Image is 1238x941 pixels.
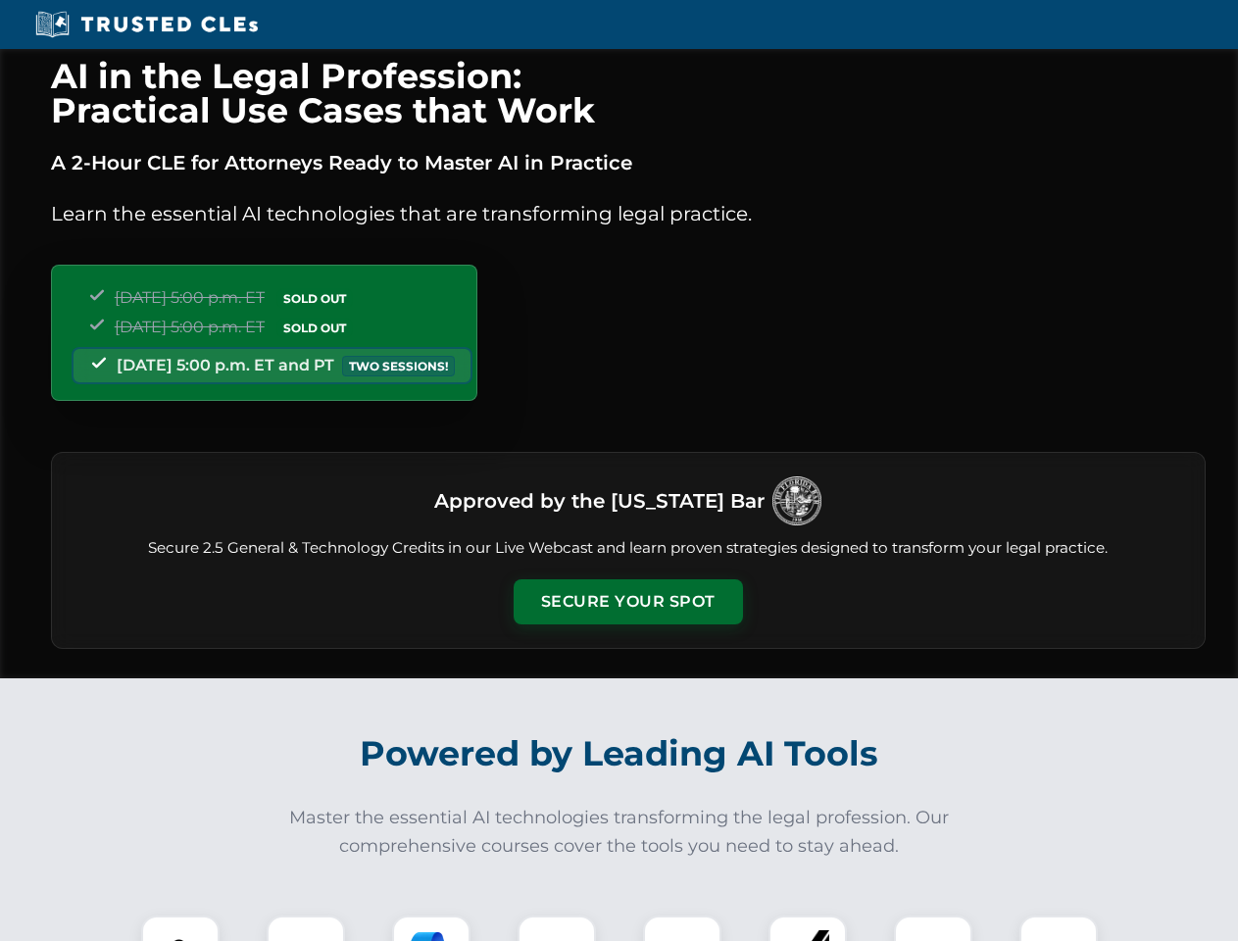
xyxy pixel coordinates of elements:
button: Secure Your Spot [514,579,743,624]
img: Trusted CLEs [29,10,264,39]
h3: Approved by the [US_STATE] Bar [434,483,765,519]
span: SOLD OUT [276,318,353,338]
span: [DATE] 5:00 p.m. ET [115,288,265,307]
p: Master the essential AI technologies transforming the legal profession. Our comprehensive courses... [276,804,963,861]
h1: AI in the Legal Profession: Practical Use Cases that Work [51,59,1206,127]
span: SOLD OUT [276,288,353,309]
span: [DATE] 5:00 p.m. ET [115,318,265,336]
p: A 2-Hour CLE for Attorneys Ready to Master AI in Practice [51,147,1206,178]
h2: Powered by Leading AI Tools [76,719,1163,788]
img: Logo [772,476,821,525]
p: Secure 2.5 General & Technology Credits in our Live Webcast and learn proven strategies designed ... [75,537,1181,560]
p: Learn the essential AI technologies that are transforming legal practice. [51,198,1206,229]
